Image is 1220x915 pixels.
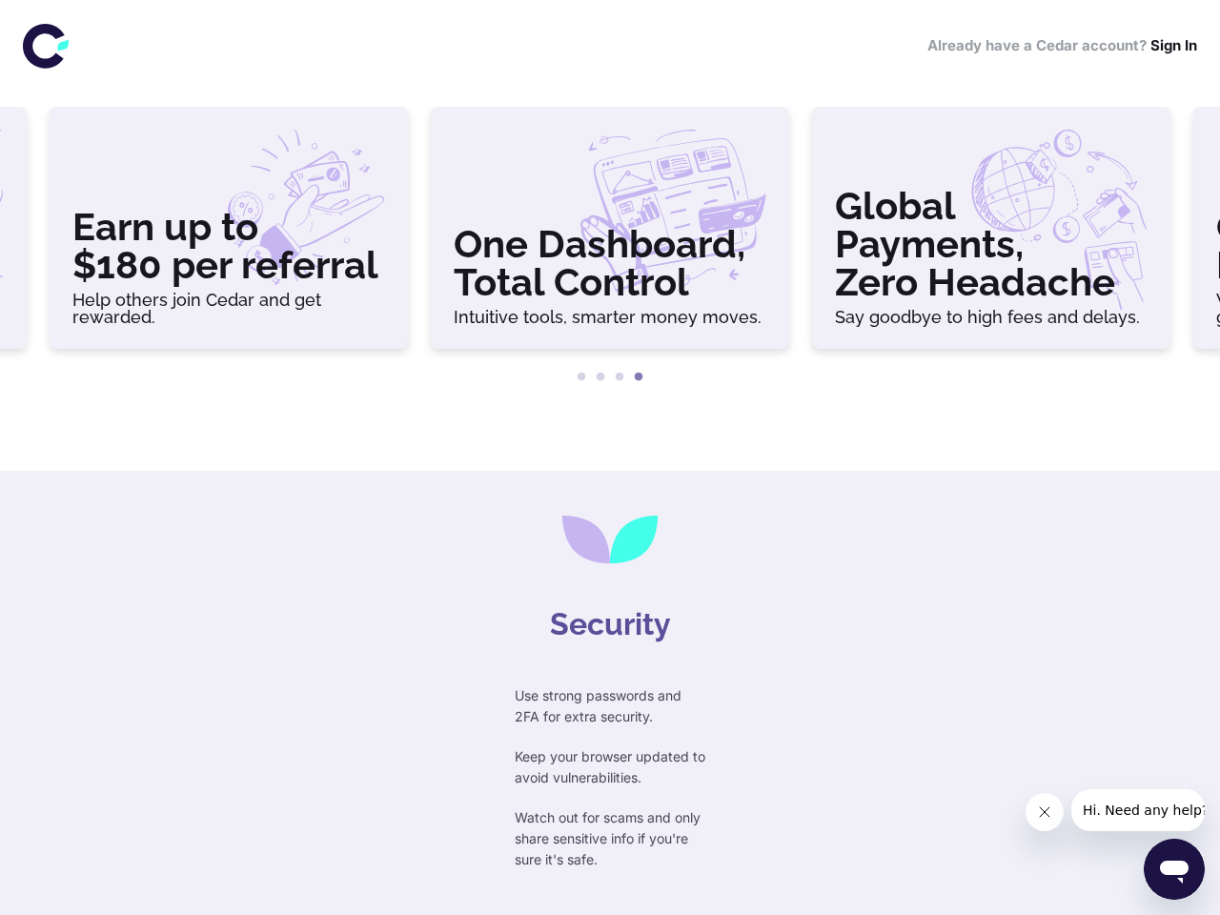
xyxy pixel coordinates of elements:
[629,368,648,387] button: 4
[591,368,610,387] button: 2
[1144,839,1205,900] iframe: Button to launch messaging window
[550,601,671,647] h4: Security
[927,35,1197,57] h6: Already have a Cedar account?
[11,13,137,29] span: Hi. Need any help?
[1026,793,1064,831] iframe: Close message
[72,292,385,326] h6: Help others join Cedar and get rewarded.
[515,807,705,870] p: Watch out for scams and only share sensitive info if you're sure it's safe.
[72,208,385,284] h3: Earn up to $180 per referral
[610,368,629,387] button: 3
[835,187,1148,301] h3: Global Payments, Zero Headache
[515,746,705,788] p: Keep your browser updated to avoid vulnerabilities.
[1150,36,1197,54] a: Sign In
[454,225,766,301] h3: One Dashboard, Total Control
[572,368,591,387] button: 1
[835,309,1148,326] h6: Say goodbye to high fees and delays.
[1071,789,1205,831] iframe: Message from company
[515,685,705,727] p: Use strong passwords and 2FA for extra security.
[454,309,766,326] h6: Intuitive tools, smarter money moves.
